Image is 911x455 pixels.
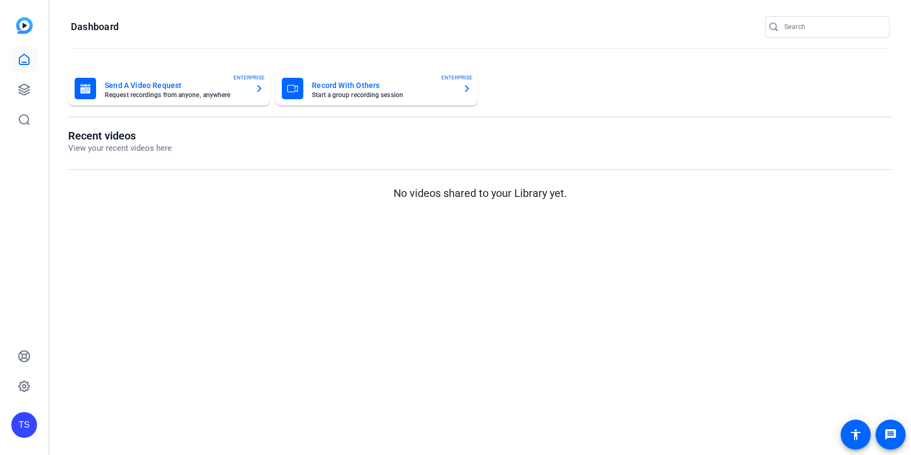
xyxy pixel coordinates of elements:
mat-icon: message [884,428,897,441]
p: View your recent videos here [68,142,172,155]
mat-card-subtitle: Request recordings from anyone, anywhere [105,92,246,98]
mat-card-title: Send A Video Request [105,79,246,92]
button: Record With OthersStart a group recording sessionENTERPRISE [275,71,477,106]
mat-icon: accessibility [849,428,862,441]
p: No videos shared to your Library yet. [68,185,892,201]
span: ENTERPRISE [234,74,265,82]
img: blue-gradient.svg [16,17,33,34]
h1: Recent videos [68,129,172,142]
input: Search [784,20,881,33]
button: Send A Video RequestRequest recordings from anyone, anywhereENTERPRISE [68,71,270,106]
div: TS [11,412,37,438]
mat-card-title: Record With Others [312,79,454,92]
span: ENTERPRISE [441,74,472,82]
mat-card-subtitle: Start a group recording session [312,92,454,98]
h1: Dashboard [71,20,119,33]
